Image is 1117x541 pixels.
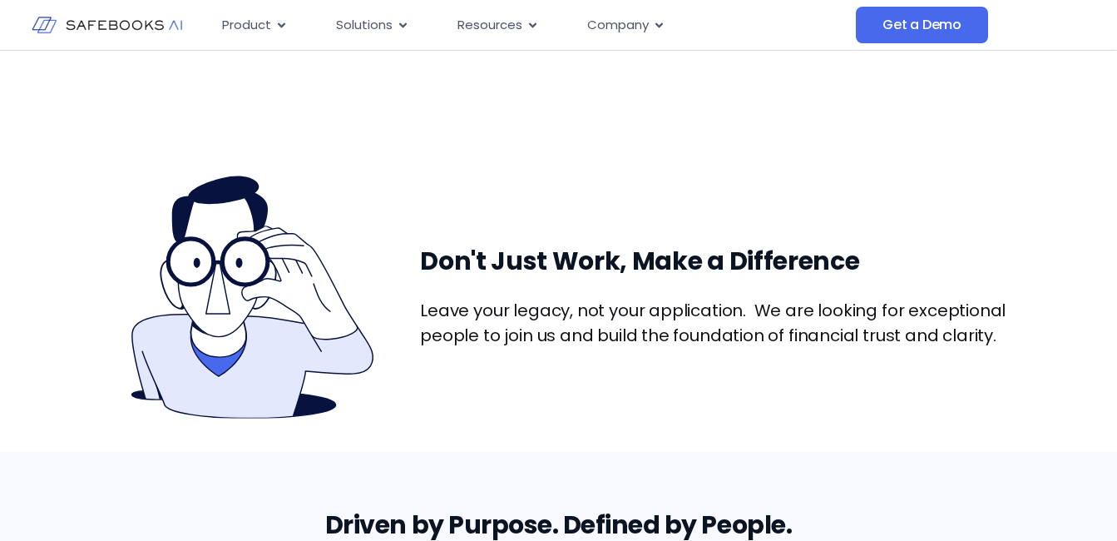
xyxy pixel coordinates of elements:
span: Company [587,16,649,35]
nav: Menu [209,9,856,42]
img: Safebooks Open Positions 1 [131,174,376,419]
span: Resources [457,16,522,35]
p: Safebooks AI monitors all your financial data in real-time across every system, catching errors a... [86,84,1031,124]
span: Product [222,16,271,35]
span: Solutions [336,16,393,35]
span: Get a Demo [882,17,961,33]
a: Get a Demo [856,7,988,43]
h3: Don't Just Work, Make a Difference [420,245,1031,278]
div: Menu Toggle [209,9,856,42]
h3: What We Do? [86,51,1031,84]
p: Leave your legacy, not your application. We are looking for exceptional people to join us and bui... [420,298,1031,348]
